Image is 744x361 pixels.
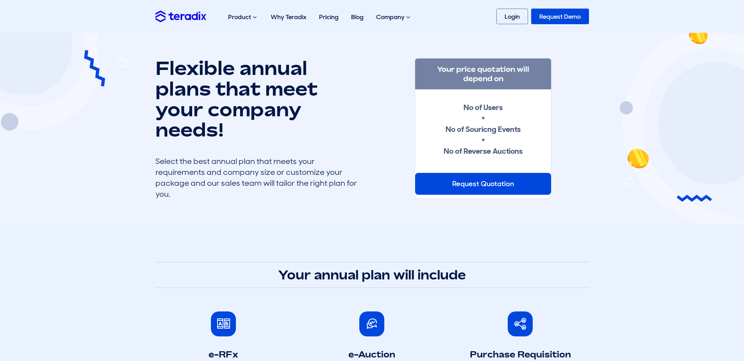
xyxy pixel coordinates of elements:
[209,349,238,360] h3: e-RFx
[313,5,345,29] a: Pricing
[155,58,359,140] h1: Flexible annual plans that meet your company needs!
[370,5,418,30] div: Company
[222,5,264,30] div: Product
[155,156,359,199] div: Select the best annual plan that meets your requirements and company size or customize your packa...
[264,5,313,29] a: Why Teradix
[470,349,571,360] h3: Purchase Requisition
[496,9,528,24] a: Login
[155,11,206,22] img: Teradix logo
[415,59,551,89] h3: Your price quotation will depend on
[345,5,370,29] a: Blog
[531,9,589,24] a: Request Demo
[278,267,466,282] strong: Your annual plan will include
[444,102,523,156] strong: No of Users + No of Souricng Events + No of Reverse Auctions
[348,349,395,360] h3: e-Auction
[415,173,551,195] div: Request Quotation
